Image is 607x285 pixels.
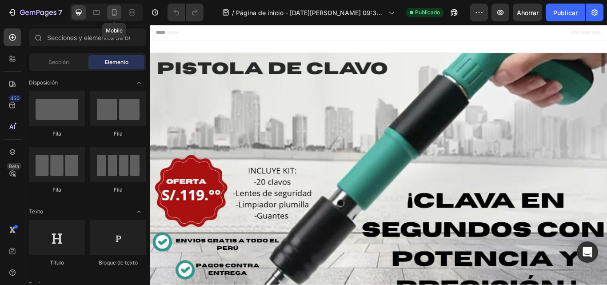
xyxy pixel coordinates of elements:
[29,79,58,86] font: Disposición
[9,163,19,169] font: Beta
[150,25,607,285] iframe: Área de diseño
[48,59,69,65] font: Sección
[105,59,128,65] font: Elemento
[29,28,146,46] input: Secciones y elementos de búsqueda
[4,4,66,21] button: 7
[50,259,64,266] font: Título
[553,9,578,16] font: Publicar
[132,205,146,219] span: Abrir con palanca
[10,95,20,101] font: 450
[168,4,204,21] div: Deshacer/Rehacer
[546,4,585,21] button: Publicar
[132,76,146,90] span: Abrir con palanca
[29,208,43,215] font: Texto
[577,241,598,263] div: Abrir Intercom Messenger
[236,9,382,26] font: Página de inicio - [DATE][PERSON_NAME] 09:35:57
[232,9,234,16] font: /
[513,4,542,21] button: Ahorrar
[58,8,62,17] font: 7
[52,186,61,193] font: Fila
[99,259,138,266] font: Bloque de texto
[114,186,123,193] font: Fila
[52,130,61,137] font: Fila
[415,9,440,16] font: Publicado
[114,130,123,137] font: Fila
[517,9,539,16] font: Ahorrar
